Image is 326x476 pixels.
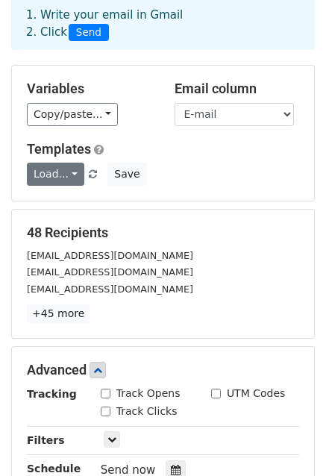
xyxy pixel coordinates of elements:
a: Copy/paste... [27,103,118,126]
strong: Filters [27,434,65,446]
small: [EMAIL_ADDRESS][DOMAIN_NAME] [27,284,193,295]
h5: Advanced [27,362,299,378]
div: 1. Write your email in Gmail 2. Click [15,7,311,41]
button: Save [107,163,146,186]
h5: 48 Recipients [27,225,299,241]
h5: Email column [175,81,300,97]
label: Track Opens [116,386,181,401]
span: Send [69,24,109,42]
label: UTM Codes [227,386,285,401]
label: Track Clicks [116,404,178,419]
h5: Variables [27,81,152,97]
small: [EMAIL_ADDRESS][DOMAIN_NAME] [27,266,193,278]
small: [EMAIL_ADDRESS][DOMAIN_NAME] [27,250,193,261]
strong: Schedule [27,463,81,475]
strong: Tracking [27,388,77,400]
a: Load... [27,163,84,186]
a: +45 more [27,304,90,323]
a: Templates [27,141,91,157]
div: 聊天小工具 [251,404,326,476]
iframe: Chat Widget [251,404,326,476]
